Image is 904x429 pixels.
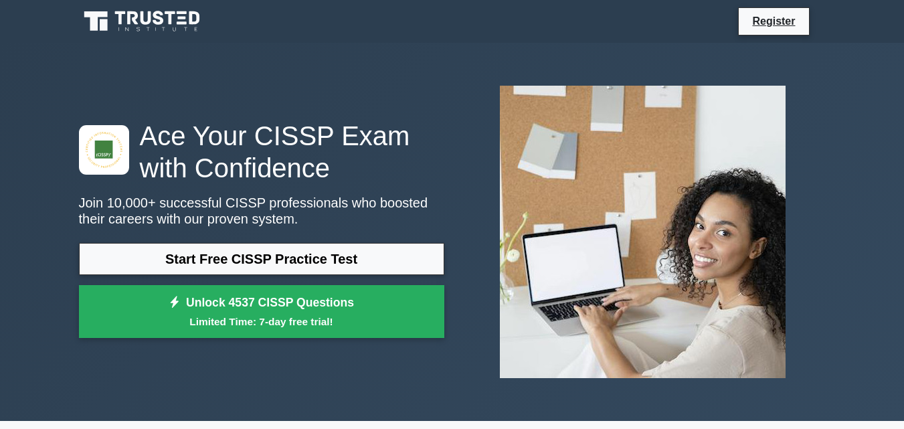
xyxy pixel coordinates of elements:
[79,120,444,184] h1: Ace Your CISSP Exam with Confidence
[79,195,444,227] p: Join 10,000+ successful CISSP professionals who boosted their careers with our proven system.
[96,314,428,329] small: Limited Time: 7-day free trial!
[744,13,803,29] a: Register
[79,285,444,339] a: Unlock 4537 CISSP QuestionsLimited Time: 7-day free trial!
[79,243,444,275] a: Start Free CISSP Practice Test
